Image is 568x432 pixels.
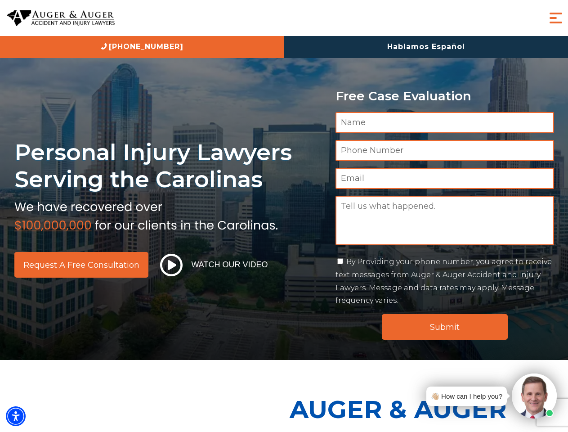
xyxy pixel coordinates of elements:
[6,406,26,426] div: Accessibility Menu
[335,89,554,103] p: Free Case Evaluation
[23,261,139,269] span: Request a Free Consultation
[512,373,557,418] img: Intaker widget Avatar
[14,139,325,193] h1: Personal Injury Lawyers Serving the Carolinas
[335,168,554,189] input: Email
[335,257,552,305] label: By Providing your phone number, you agree to receive text messages from Auger & Auger Accident an...
[335,140,554,161] input: Phone Number
[14,252,148,278] a: Request a Free Consultation
[431,390,502,402] div: 👋🏼 How can I help you?
[157,253,271,277] button: Watch Our Video
[335,112,554,133] input: Name
[290,387,563,432] p: Auger & Auger
[547,9,565,27] button: Menu
[7,10,115,27] img: Auger & Auger Accident and Injury Lawyers Logo
[382,314,508,340] input: Submit
[14,198,278,232] img: sub text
